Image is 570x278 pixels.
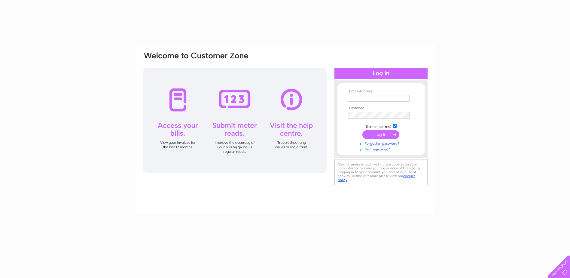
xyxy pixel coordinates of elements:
[348,146,416,152] a: Not registered?
[346,89,416,94] th: Email Address:
[346,106,416,110] th: Password:
[338,174,415,182] a: cookies policy
[346,123,416,129] td: Remember me?
[334,159,428,185] div: Clear Business would like to place cookies on your computer to improve your experience of the sit...
[362,130,399,139] input: Submit
[348,140,416,146] a: Forgotten password?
